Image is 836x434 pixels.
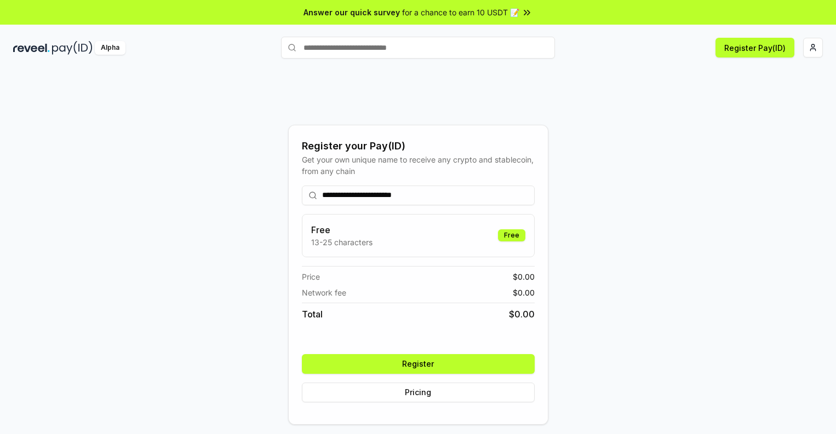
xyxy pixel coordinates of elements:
[311,236,373,248] p: 13-25 characters
[304,7,400,18] span: Answer our quick survey
[95,41,125,55] div: Alpha
[302,383,535,402] button: Pricing
[13,41,50,55] img: reveel_dark
[513,287,535,298] span: $ 0.00
[302,138,535,154] div: Register your Pay(ID)
[513,271,535,282] span: $ 0.00
[302,154,535,177] div: Get your own unique name to receive any crypto and stablecoin, from any chain
[302,354,535,374] button: Register
[302,271,320,282] span: Price
[715,38,794,57] button: Register Pay(ID)
[302,287,346,298] span: Network fee
[402,7,519,18] span: for a chance to earn 10 USDT 📝
[311,223,373,236] h3: Free
[302,308,323,321] span: Total
[498,229,525,241] div: Free
[52,41,93,55] img: pay_id
[509,308,535,321] span: $ 0.00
